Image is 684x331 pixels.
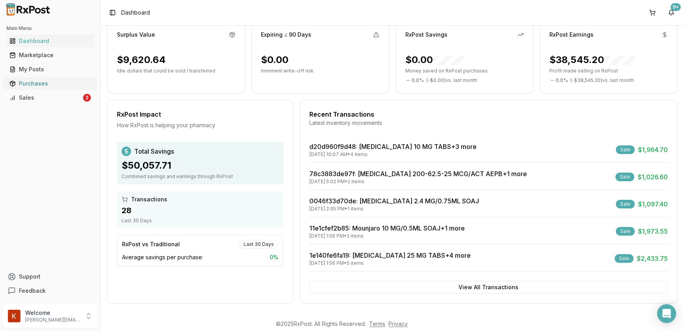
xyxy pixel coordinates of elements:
[117,54,166,66] div: $9,620.64
[122,253,203,261] span: Average savings per purchase:
[19,287,46,295] span: Feedback
[309,197,479,205] a: 0046f33d70de: [MEDICAL_DATA] 2.4 MG/0.75ML SOAJ
[121,9,150,17] span: Dashboard
[637,254,668,263] span: $2,433.75
[638,172,668,182] span: $1,026.60
[370,320,386,327] a: Terms
[616,227,635,236] div: Sale
[309,179,527,185] div: [DATE] 5:02 PM • 2 items
[9,65,91,73] div: My Posts
[3,49,97,61] button: Marketplace
[6,76,94,91] a: Purchases
[134,147,174,156] span: Total Savings
[309,170,527,178] a: 78c3883de97f: [MEDICAL_DATA] 200-62.5-25 MCG/ACT AEPB+1 more
[6,48,94,62] a: Marketplace
[261,31,312,39] div: Expiring ≤ 90 Days
[309,110,668,119] div: Recent Transactions
[6,91,94,105] a: Sales2
[309,233,465,239] div: [DATE] 1:56 PM • 2 items
[616,145,635,154] div: Sale
[412,77,424,84] span: 0.0 %
[389,320,408,327] a: Privacy
[405,68,524,74] p: Money saved on RxPost purchases
[122,218,279,224] div: Last 30 Days
[405,31,447,39] div: RxPost Savings
[571,77,634,84] span: ( - $38,545.20 ) vs. last month
[131,195,167,203] span: Transactions
[309,251,471,259] a: 1e140fe6fa19: [MEDICAL_DATA] 25 MG TABS+4 more
[122,205,279,216] div: 28
[616,200,635,208] div: Sale
[556,77,568,84] span: 0.0 %
[9,94,81,102] div: Sales
[550,68,668,74] p: Profit made selling on RxPost
[309,281,668,294] button: View All Transactions
[405,54,464,66] div: $0.00
[9,80,91,87] div: Purchases
[117,68,235,74] p: Idle dollars that could be sold / transferred
[122,240,180,248] div: RxPost vs Traditional
[25,317,80,323] p: [PERSON_NAME][EMAIL_ADDRESS][DOMAIN_NAME]
[309,151,477,158] div: [DATE] 10:07 AM • 4 items
[3,3,54,16] img: RxPost Logo
[9,37,91,45] div: Dashboard
[309,119,668,127] div: Latest inventory movements
[270,253,278,261] span: 0 %
[671,3,681,11] div: 9+
[3,284,97,298] button: Feedback
[122,173,279,180] div: Combined savings and earnings through RxPost
[122,159,279,172] div: $50,057.71
[6,62,94,76] a: My Posts
[121,9,150,17] nav: breadcrumb
[616,173,634,181] div: Sale
[239,240,278,249] div: Last 30 Days
[550,54,636,66] div: $38,545.20
[615,254,634,263] div: Sale
[3,91,97,104] button: Sales2
[6,34,94,48] a: Dashboard
[117,110,283,119] div: RxPost Impact
[8,310,20,322] img: User avatar
[309,260,471,266] div: [DATE] 1:56 PM • 5 items
[638,227,668,236] span: $1,973.55
[25,309,80,317] p: Welcome
[3,270,97,284] button: Support
[309,206,479,212] div: [DATE] 2:05 PM • 1 items
[426,77,477,84] span: ( - $0.00 ) vs. last month
[309,224,465,232] a: 11e1cfef2b85: Mounjaro 10 MG/0.5ML SOAJ+1 more
[657,304,676,323] div: Open Intercom Messenger
[665,6,678,19] button: 9+
[638,145,668,154] span: $1,964.70
[117,121,283,129] div: How RxPost is helping your pharmacy
[117,31,155,39] div: Surplus Value
[550,31,594,39] div: RxPost Earnings
[3,63,97,76] button: My Posts
[261,68,380,74] p: Imminent write-off risk
[261,54,289,66] div: $0.00
[3,77,97,90] button: Purchases
[638,199,668,209] span: $1,097.40
[9,51,91,59] div: Marketplace
[83,94,91,102] div: 2
[3,35,97,47] button: Dashboard
[6,25,94,32] h2: Main Menu
[309,143,477,151] a: d20d960f9d48: [MEDICAL_DATA] 10 MG TABS+3 more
